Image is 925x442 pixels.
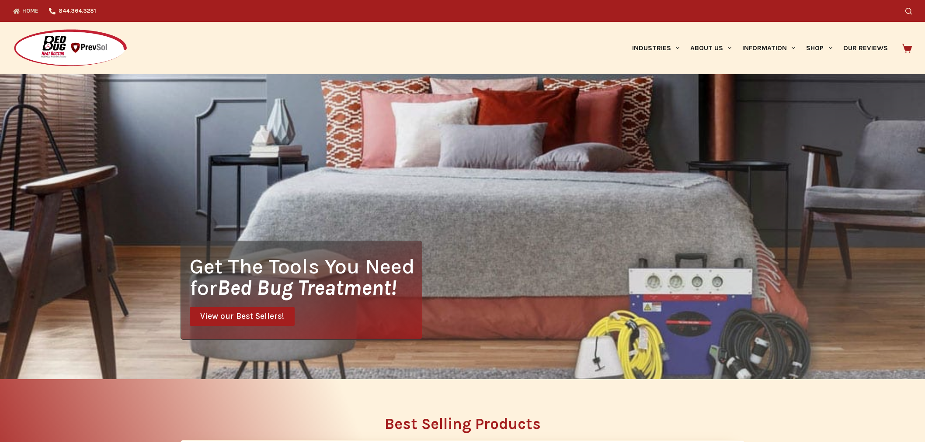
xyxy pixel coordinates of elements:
[190,256,422,298] h1: Get The Tools You Need for
[190,307,295,326] a: View our Best Sellers!
[626,22,893,74] nav: Primary
[626,22,685,74] a: Industries
[838,22,893,74] a: Our Reviews
[801,22,838,74] a: Shop
[181,416,744,432] h2: Best Selling Products
[200,312,284,321] span: View our Best Sellers!
[217,275,396,300] i: Bed Bug Treatment!
[905,8,912,14] button: Search
[13,29,128,68] img: Prevsol/Bed Bug Heat Doctor
[685,22,737,74] a: About Us
[737,22,801,74] a: Information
